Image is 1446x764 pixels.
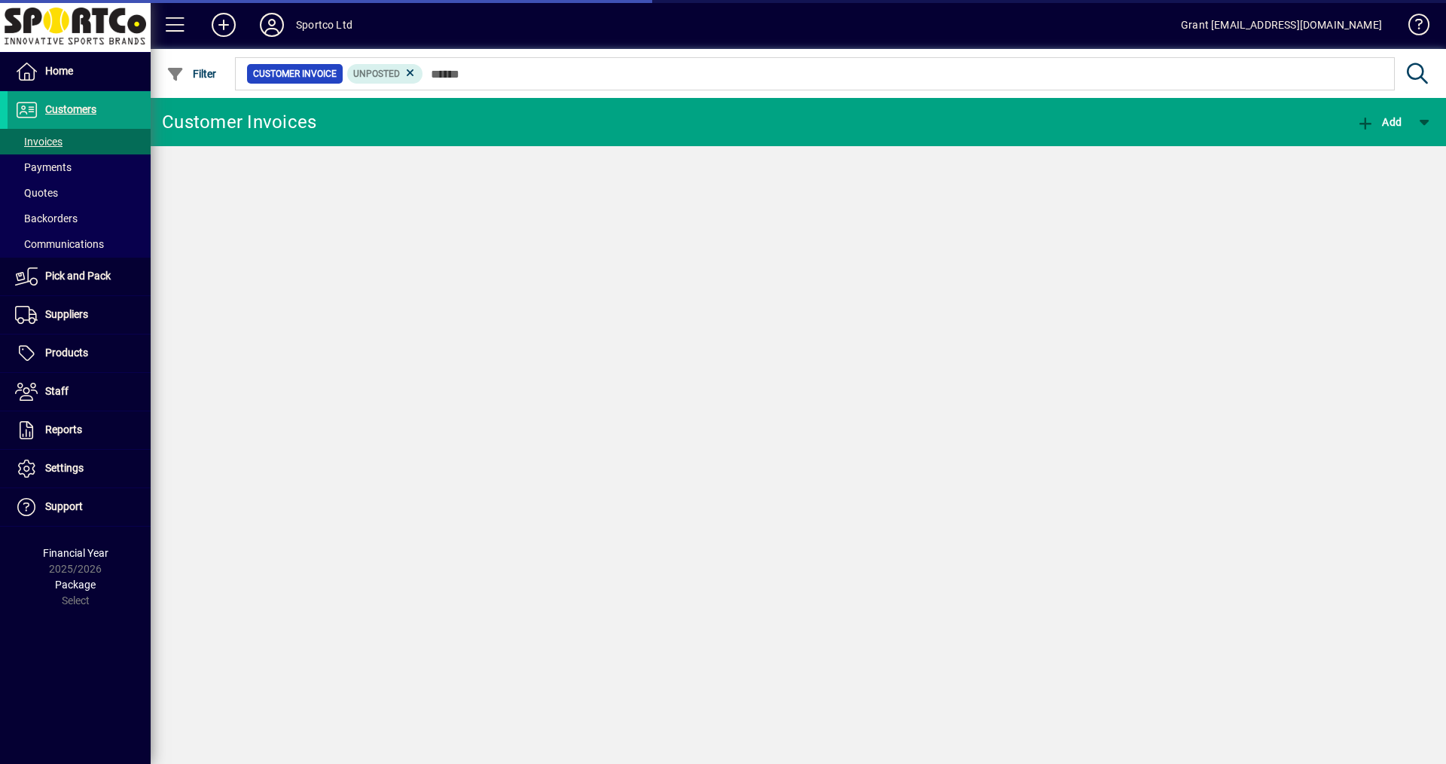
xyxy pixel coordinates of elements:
[45,65,73,77] span: Home
[45,103,96,115] span: Customers
[200,11,248,38] button: Add
[8,373,151,411] a: Staff
[1356,116,1402,128] span: Add
[296,13,352,37] div: Sportco Ltd
[15,238,104,250] span: Communications
[8,488,151,526] a: Support
[1181,13,1382,37] div: Grant [EMAIL_ADDRESS][DOMAIN_NAME]
[163,60,221,87] button: Filter
[15,212,78,225] span: Backorders
[45,500,83,512] span: Support
[253,66,337,81] span: Customer Invoice
[8,206,151,231] a: Backorders
[45,385,69,397] span: Staff
[8,53,151,90] a: Home
[353,69,400,79] span: Unposted
[8,411,151,449] a: Reports
[8,231,151,257] a: Communications
[45,347,88,359] span: Products
[55,579,96,591] span: Package
[15,136,63,148] span: Invoices
[8,154,151,180] a: Payments
[15,161,72,173] span: Payments
[347,64,423,84] mat-chip: Customer Invoice Status: Unposted
[45,423,82,435] span: Reports
[8,258,151,295] a: Pick and Pack
[8,335,151,372] a: Products
[162,110,316,134] div: Customer Invoices
[166,68,217,80] span: Filter
[1397,3,1427,52] a: Knowledge Base
[8,129,151,154] a: Invoices
[43,547,108,559] span: Financial Year
[8,450,151,487] a: Settings
[45,270,111,282] span: Pick and Pack
[45,308,88,320] span: Suppliers
[8,296,151,334] a: Suppliers
[8,180,151,206] a: Quotes
[45,462,84,474] span: Settings
[15,187,58,199] span: Quotes
[1353,108,1405,136] button: Add
[248,11,296,38] button: Profile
